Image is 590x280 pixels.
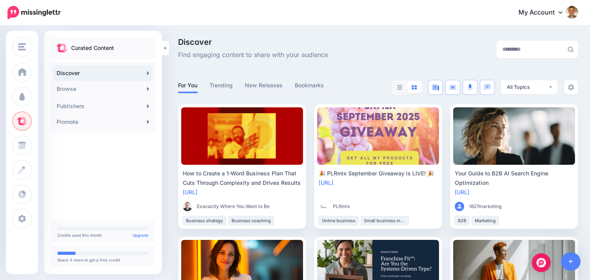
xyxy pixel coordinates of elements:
[319,216,358,225] li: Online business
[397,85,403,90] img: list-grey.png
[449,85,456,90] img: video-blue.png
[210,81,233,90] a: Trending
[455,202,464,211] img: user_default_image.png
[245,81,283,90] a: New Releases
[228,216,274,225] li: Business coaching
[511,3,578,22] a: My Account
[295,81,324,90] a: Bookmarks
[455,216,469,225] li: B2B
[484,84,491,90] img: chat-square-blue.png
[178,50,328,60] span: Find engaging content to share with your audience
[469,203,502,210] span: 1827marketing
[57,44,67,52] img: curate.png
[183,169,301,188] div: How to Create a 1-Word Business Plan That Cuts Through Complexity and Drives Results
[319,179,333,186] a: [URL]
[178,81,198,90] a: For You
[455,169,573,188] div: Your Guide to B2B AI Search Engine Optimization
[455,189,469,195] a: [URL]
[197,203,270,210] span: Exacactly Where You Want to Be
[361,216,409,225] li: Small business marketing
[319,202,328,211] img: 2EOJB6DVE6S2Y5M8NFB8XZQZYM76IMSM_thumb.png
[319,169,437,178] div: 🎉 PLRmix September Giveaway is LIVE! 🎉
[532,253,551,272] div: Open Intercom Messenger
[18,43,26,50] img: menu.png
[53,81,153,97] a: Browse
[53,98,153,114] a: Publishers
[183,189,197,195] a: [URL]
[501,80,558,94] button: All Topics
[568,46,573,52] img: search-grey-6.png
[432,84,439,90] img: article-blue.png
[412,85,417,90] img: grid-blue.png
[472,216,499,225] li: Marketing
[568,84,574,90] img: settings-grey.png
[53,65,153,81] a: Discover
[178,38,328,46] span: Discover
[71,43,114,53] p: Curated Content
[507,83,548,91] div: All Topics
[7,6,61,19] img: Missinglettr
[467,84,473,91] img: microphone.png
[53,114,153,130] a: Promote
[183,202,192,211] img: 61762406_414633959090486_4200527562230726656_o-bsa86369_thumb.jpg
[183,216,226,225] li: Business strategy
[333,203,350,210] span: PLRmix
